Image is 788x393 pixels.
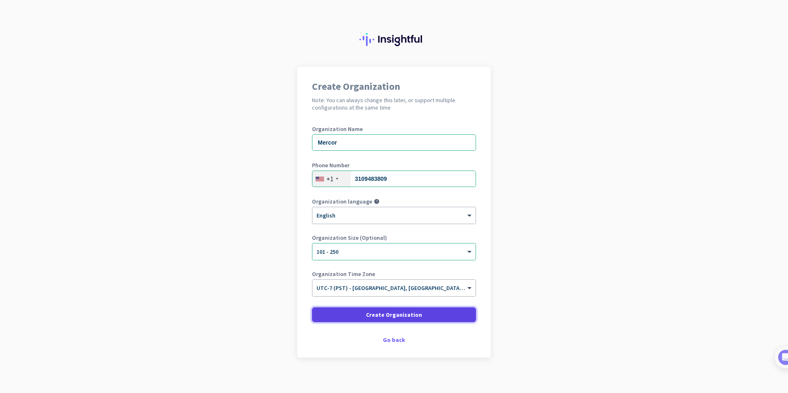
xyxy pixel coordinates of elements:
[312,271,476,277] label: Organization Time Zone
[326,175,333,183] div: +1
[312,337,476,343] div: Go back
[312,134,476,151] input: What is the name of your organization?
[366,311,422,319] span: Create Organization
[312,162,476,168] label: Phone Number
[312,96,476,111] h2: Note: You can always change this later, or support multiple configurations at the same time
[374,199,380,204] i: help
[359,33,429,46] img: Insightful
[312,126,476,132] label: Organization Name
[312,235,476,241] label: Organization Size (Optional)
[312,199,372,204] label: Organization language
[312,307,476,322] button: Create Organization
[312,171,476,187] input: 201-555-0123
[312,82,476,91] h1: Create Organization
